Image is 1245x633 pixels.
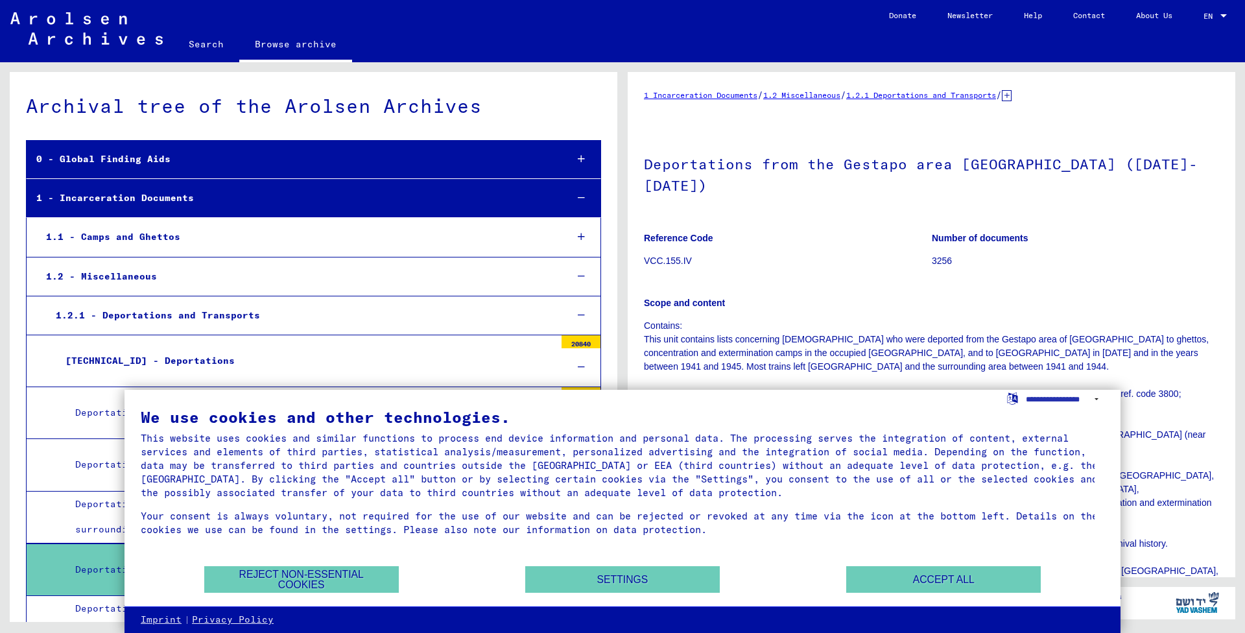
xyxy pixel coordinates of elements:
[840,89,846,101] span: /
[932,233,1028,243] b: Number of documents
[562,387,600,400] div: 5925
[141,509,1104,536] div: Your consent is always voluntary, not required for the use of our website and can be rejected or ...
[27,185,556,211] div: 1 - Incarceration Documents
[644,254,931,268] p: VCC.155.IV
[1203,12,1218,21] span: EN
[141,409,1104,425] div: We use cookies and other technologies.
[192,614,274,627] a: Privacy Policy
[65,492,555,542] div: Deportations from [GEOGRAPHIC_DATA], [GEOGRAPHIC_DATA], [GEOGRAPHIC_DATA] and surrounding
[644,233,713,243] b: Reference Code
[757,89,763,101] span: /
[46,303,556,328] div: 1.2.1 - Deportations and Transports
[644,319,1219,619] p: Contains: This unit contains lists concerning [DEMOGRAPHIC_DATA] who were deported from the Gesta...
[173,29,239,60] a: Search
[562,335,600,348] div: 20840
[644,90,757,100] a: 1 Incarceration Documents
[27,147,556,172] div: 0 - Global Finding Aids
[65,400,555,425] div: Deportations from the Gestapo area [GEOGRAPHIC_DATA]
[141,431,1104,499] div: This website uses cookies and similar functions to process end device information and personal da...
[36,224,556,250] div: 1.1 - Camps and Ghettos
[65,452,555,477] div: Deportations from [GEOGRAPHIC_DATA], [GEOGRAPHIC_DATA] and [GEOGRAPHIC_DATA]
[932,254,1219,268] p: 3256
[204,566,399,593] button: Reject non-essential cookies
[996,89,1002,101] span: /
[525,566,720,593] button: Settings
[141,614,182,627] a: Imprint
[36,264,556,289] div: 1.2 - Miscellaneous
[644,134,1219,213] h1: Deportations from the Gestapo area [GEOGRAPHIC_DATA] ([DATE]-[DATE])
[10,12,163,45] img: Arolsen_neg.svg
[1173,586,1222,619] img: yv_logo.png
[239,29,352,62] a: Browse archive
[26,91,601,121] div: Archival tree of the Arolsen Archives
[644,298,725,308] b: Scope and content
[56,348,555,374] div: [TECHNICAL_ID] - Deportations
[763,90,840,100] a: 1.2 Miscellaneous
[846,566,1041,593] button: Accept all
[846,90,996,100] a: 1.2.1 Deportations and Transports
